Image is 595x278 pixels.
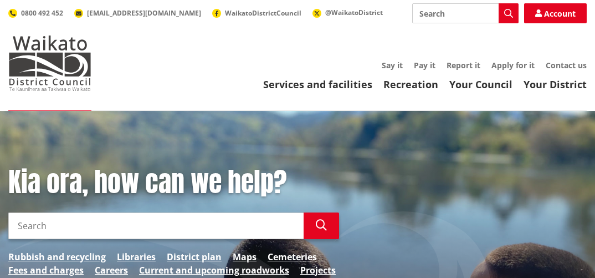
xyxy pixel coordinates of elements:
a: Rubbish and recycling [8,250,106,264]
input: Search input [8,213,304,239]
span: [EMAIL_ADDRESS][DOMAIN_NAME] [87,8,201,18]
h1: Kia ora, how can we help? [8,166,339,199]
a: [EMAIL_ADDRESS][DOMAIN_NAME] [74,8,201,18]
a: Say it [382,60,403,70]
a: Libraries [117,250,156,264]
a: @WaikatoDistrict [312,8,383,17]
a: Pay it [414,60,435,70]
a: Contact us [546,60,587,70]
a: Maps [233,250,257,264]
a: Projects [300,264,336,277]
a: Recreation [383,78,438,91]
span: 0800 492 452 [21,8,63,18]
span: @WaikatoDistrict [325,8,383,17]
a: Current and upcoming roadworks [139,264,289,277]
a: Your District [524,78,587,91]
a: WaikatoDistrictCouncil [212,8,301,18]
a: Careers [95,264,128,277]
a: Cemeteries [268,250,317,264]
a: Services and facilities [263,78,372,91]
a: Your Council [449,78,512,91]
a: Apply for it [491,60,535,70]
a: Report it [447,60,480,70]
a: 0800 492 452 [8,8,63,18]
a: District plan [167,250,222,264]
img: Waikato District Council - Te Kaunihera aa Takiwaa o Waikato [8,36,91,91]
span: WaikatoDistrictCouncil [225,8,301,18]
a: Account [524,3,587,23]
a: Fees and charges [8,264,84,277]
input: Search input [412,3,519,23]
